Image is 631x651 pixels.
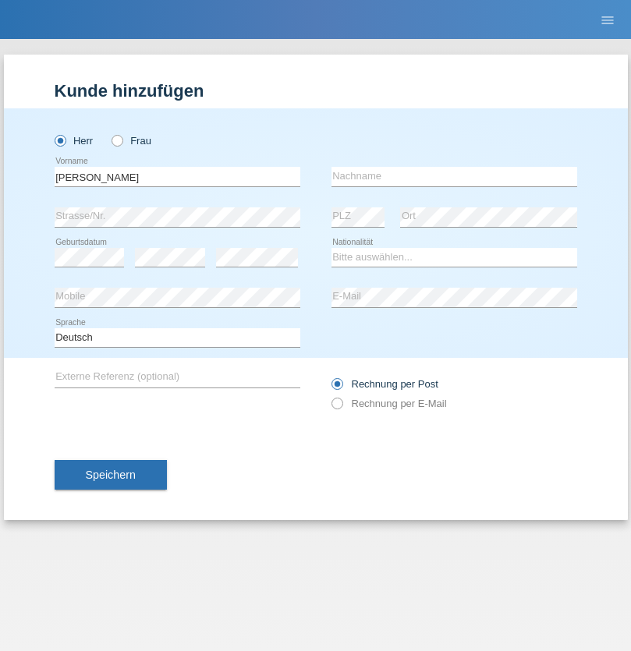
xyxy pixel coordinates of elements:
[592,15,623,24] a: menu
[112,135,151,147] label: Frau
[331,398,447,409] label: Rechnung per E-Mail
[331,378,342,398] input: Rechnung per Post
[331,378,438,390] label: Rechnung per Post
[55,81,577,101] h1: Kunde hinzufügen
[331,398,342,417] input: Rechnung per E-Mail
[55,135,94,147] label: Herr
[112,135,122,145] input: Frau
[600,12,615,28] i: menu
[55,135,65,145] input: Herr
[55,460,167,490] button: Speichern
[86,469,136,481] span: Speichern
